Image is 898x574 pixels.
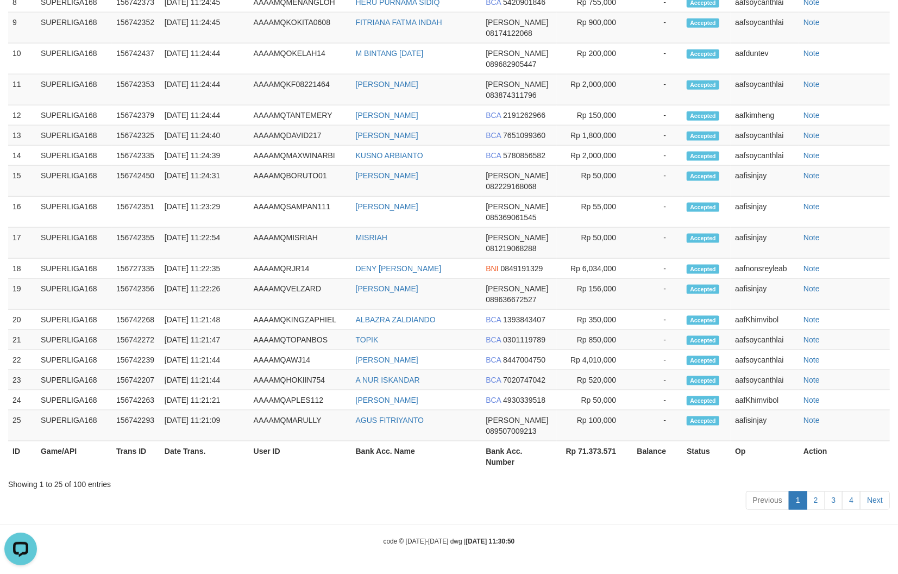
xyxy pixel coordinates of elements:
span: Accepted [687,234,719,243]
a: Note [803,18,820,27]
span: BCA [486,131,501,140]
td: 11 [8,74,36,105]
td: 156742450 [112,166,160,197]
a: M BINTANG [DATE] [356,49,424,58]
span: [PERSON_NAME] [486,80,548,89]
td: 156742272 [112,330,160,350]
span: BCA [486,315,501,324]
td: 156742379 [112,105,160,126]
strong: [DATE] 11:30:50 [466,538,514,546]
a: [PERSON_NAME] [356,131,418,140]
td: Rp 156,000 [557,279,632,310]
a: TOPIK [356,335,379,344]
td: Rp 900,000 [557,13,632,43]
td: [DATE] 11:24:40 [160,126,249,146]
td: 14 [8,146,36,166]
span: Accepted [687,416,719,426]
span: Accepted [687,265,719,274]
td: SUPERLIGA168 [36,390,112,410]
a: Note [803,233,820,242]
span: Copy 7020747042 to clipboard [503,376,545,384]
td: 25 [8,410,36,441]
td: Rp 2,000,000 [557,146,632,166]
td: SUPERLIGA168 [36,146,112,166]
td: 13 [8,126,36,146]
span: BNI [486,264,498,273]
span: BCA [486,335,501,344]
td: 156742263 [112,390,160,410]
td: 156742437 [112,43,160,74]
a: [PERSON_NAME] [356,396,418,404]
td: 12 [8,105,36,126]
td: - [632,410,682,441]
td: SUPERLIGA168 [36,166,112,197]
span: Copy 085369061545 to clipboard [486,213,536,222]
td: [DATE] 11:22:35 [160,259,249,279]
th: Bank Acc. Name [351,441,482,472]
td: 156742353 [112,74,160,105]
td: 156742355 [112,228,160,259]
td: AAAAMQVELZARD [249,279,351,310]
a: Note [803,315,820,324]
a: Note [803,416,820,425]
td: - [632,390,682,410]
td: SUPERLIGA168 [36,197,112,228]
td: 19 [8,279,36,310]
td: 24 [8,390,36,410]
td: - [632,370,682,390]
button: Open LiveChat chat widget [4,4,37,37]
span: Accepted [687,172,719,181]
th: Bank Acc. Number [481,441,557,472]
a: 2 [807,491,825,510]
a: [PERSON_NAME] [356,111,418,120]
td: aafisinjay [731,279,799,310]
td: AAAAMQDAVID217 [249,126,351,146]
a: DENY [PERSON_NAME] [356,264,442,273]
a: Note [803,171,820,180]
span: Accepted [687,356,719,365]
td: [DATE] 11:21:47 [160,330,249,350]
td: 156742293 [112,410,160,441]
span: Accepted [687,132,719,141]
td: SUPERLIGA168 [36,105,112,126]
span: BCA [486,151,501,160]
td: [DATE] 11:21:44 [160,350,249,370]
td: [DATE] 11:21:09 [160,410,249,441]
td: [DATE] 11:23:29 [160,197,249,228]
span: Copy 081219068288 to clipboard [486,244,536,253]
td: AAAAMQMAXWINARBI [249,146,351,166]
td: aafKhimvibol [731,390,799,410]
span: [PERSON_NAME] [486,171,548,180]
th: Trans ID [112,441,160,472]
span: [PERSON_NAME] [486,202,548,211]
td: Rp 6,034,000 [557,259,632,279]
span: Copy 089636672527 to clipboard [486,295,536,304]
span: Accepted [687,285,719,294]
td: SUPERLIGA168 [36,350,112,370]
span: [PERSON_NAME] [486,233,548,242]
a: Previous [746,491,789,510]
td: [DATE] 11:21:21 [160,390,249,410]
span: Copy 2191262966 to clipboard [503,111,545,120]
span: Accepted [687,80,719,90]
td: 156727335 [112,259,160,279]
th: Date Trans. [160,441,249,472]
a: Note [803,111,820,120]
td: [DATE] 11:24:44 [160,43,249,74]
td: SUPERLIGA168 [36,330,112,350]
a: 3 [825,491,843,510]
td: aafisinjay [731,166,799,197]
td: aafsoycanthlai [731,146,799,166]
a: Note [803,151,820,160]
small: code © [DATE]-[DATE] dwg | [384,538,515,546]
th: Action [799,441,890,472]
a: Note [803,131,820,140]
td: AAAAMQMISRIAH [249,228,351,259]
th: Game/API [36,441,112,472]
td: SUPERLIGA168 [36,410,112,441]
td: Rp 2,000,000 [557,74,632,105]
td: Rp 350,000 [557,310,632,330]
td: - [632,74,682,105]
a: [PERSON_NAME] [356,202,418,211]
span: Copy 089507009213 to clipboard [486,427,536,435]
